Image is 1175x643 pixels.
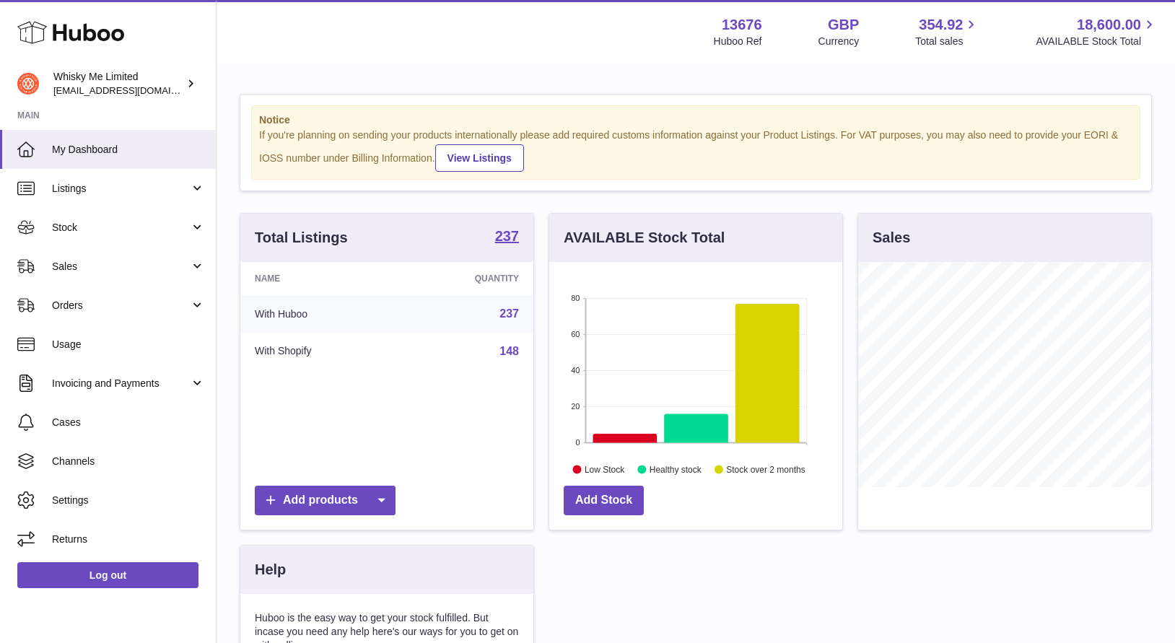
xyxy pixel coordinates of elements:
[499,345,519,357] a: 148
[1036,35,1158,48] span: AVAILABLE Stock Total
[564,486,644,515] a: Add Stock
[726,464,805,474] text: Stock over 2 months
[1036,15,1158,48] a: 18,600.00 AVAILABLE Stock Total
[818,35,860,48] div: Currency
[52,143,205,157] span: My Dashboard
[52,494,205,507] span: Settings
[259,128,1132,172] div: If you're planning on sending your products internationally please add required customs informati...
[571,366,580,375] text: 40
[919,15,963,35] span: 354.92
[52,416,205,429] span: Cases
[495,229,519,246] a: 237
[722,15,762,35] strong: 13676
[52,182,190,196] span: Listings
[52,260,190,274] span: Sales
[714,35,762,48] div: Huboo Ref
[1077,15,1141,35] span: 18,600.00
[255,228,348,248] h3: Total Listings
[585,464,625,474] text: Low Stock
[255,560,286,579] h3: Help
[650,464,702,474] text: Healthy stock
[53,70,183,97] div: Whisky Me Limited
[52,299,190,312] span: Orders
[52,455,205,468] span: Channels
[564,228,725,248] h3: AVAILABLE Stock Total
[915,15,979,48] a: 354.92 Total sales
[915,35,979,48] span: Total sales
[259,113,1132,127] strong: Notice
[398,262,533,295] th: Quantity
[828,15,859,35] strong: GBP
[495,229,519,243] strong: 237
[240,295,398,333] td: With Huboo
[499,307,519,320] a: 237
[53,84,212,96] span: [EMAIL_ADDRESS][DOMAIN_NAME]
[575,438,580,447] text: 0
[255,486,396,515] a: Add products
[240,262,398,295] th: Name
[571,294,580,302] text: 80
[17,73,39,95] img: orders@whiskyshop.com
[435,144,524,172] a: View Listings
[17,562,198,588] a: Log out
[873,228,910,248] h3: Sales
[240,333,398,370] td: With Shopify
[52,338,205,351] span: Usage
[52,533,205,546] span: Returns
[52,221,190,235] span: Stock
[571,402,580,411] text: 20
[571,330,580,338] text: 60
[52,377,190,390] span: Invoicing and Payments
